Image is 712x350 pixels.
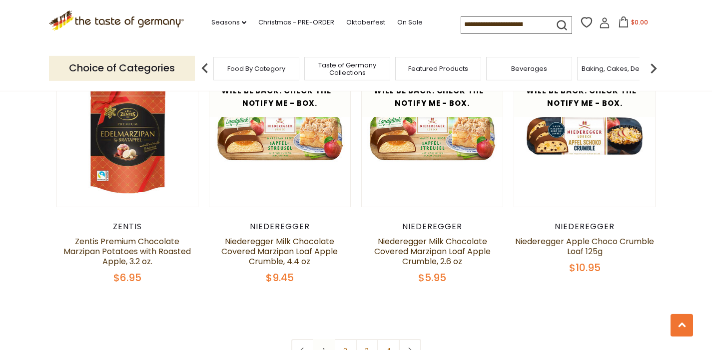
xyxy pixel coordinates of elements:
span: $0.00 [631,18,648,26]
span: $9.45 [266,271,294,285]
a: Beverages [511,65,547,72]
a: Featured Products [408,65,468,72]
img: previous arrow [195,58,215,78]
div: Niederegger [514,222,656,232]
a: Zentis Premium Chocolate Marzipan Potatoes with Roasted Apple, 3.2 oz. [63,236,191,267]
span: $6.95 [113,271,141,285]
img: Zentis Marzipan with Roasted Apple [57,65,198,207]
a: On Sale [397,17,423,28]
a: Baking, Cakes, Desserts [582,65,659,72]
img: next arrow [644,58,664,78]
a: Niederegger Apple Choco Crumble Loaf 125g [515,236,654,257]
a: Food By Category [227,65,285,72]
a: Seasons [211,17,246,28]
div: Niederegger [209,222,351,232]
p: Choice of Categories [49,56,195,80]
span: $10.95 [569,261,601,275]
img: Niederegger Milk Chocolate Covered Marzipan Loaf Apple Crumble, 2.6 oz [362,65,503,207]
div: Niederegger [361,222,504,232]
img: Niederegger Apple Choco Crumble Loaf 125g [514,65,656,207]
a: Niederegger Milk Chocolate Covered Marzipan Loaf Apple Crumble, 2.6 oz [374,236,491,267]
span: $5.95 [418,271,446,285]
button: $0.00 [612,16,655,31]
img: Niederegger Milk Chocolate Covered Marzipan Loaf Apple Crumble, 4.4 oz [209,65,351,207]
a: Christmas - PRE-ORDER [258,17,334,28]
a: Oktoberfest [346,17,385,28]
a: Niederegger Milk Chocolate Covered Marzipan Loaf Apple Crumble, 4.4 oz [221,236,338,267]
div: Zentis [56,222,199,232]
a: Taste of Germany Collections [307,61,387,76]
